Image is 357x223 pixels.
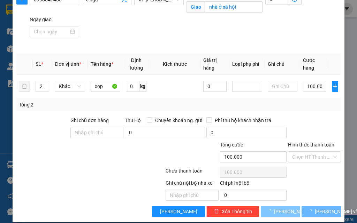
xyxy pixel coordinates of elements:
[222,208,252,215] span: Xóa Thông tin
[229,54,265,75] th: Loại phụ phí
[332,81,338,92] button: plus
[163,61,187,67] span: Kích thước
[19,101,139,109] div: Tổng: 2
[125,118,141,123] span: Thu Hộ
[152,206,205,217] button: [PERSON_NAME]
[303,57,315,71] span: Cước hàng
[203,57,217,71] span: Giá trị hàng
[91,61,113,67] span: Tên hàng
[36,61,41,67] span: SL
[205,1,262,13] input: Giao tận nơi
[30,17,52,22] label: Ngày giao
[139,81,146,92] span: kg
[206,206,259,217] button: deleteXóa Thông tin
[91,81,121,92] input: VD: Bàn, Ghế
[261,206,300,217] button: [PERSON_NAME]
[266,209,274,214] span: loading
[212,117,274,124] span: Phí thu hộ khách nhận trả
[59,81,81,91] span: Khác
[332,83,338,89] span: plus
[19,81,30,92] button: delete
[307,209,315,214] span: loading
[265,54,300,75] th: Ghi chú
[214,209,219,214] span: delete
[220,179,287,190] div: Chi phí nội bộ
[34,28,69,35] input: Ngày giao
[274,208,311,215] span: [PERSON_NAME]
[70,118,109,123] label: Ghi chú đơn hàng
[55,61,81,67] span: Đơn vị tính
[166,190,219,201] input: Nhập ghi chú
[160,208,197,215] span: [PERSON_NAME]
[220,142,243,148] span: Tổng cước
[203,81,227,92] input: 0
[130,57,143,71] span: Định lượng
[70,127,123,138] input: Ghi chú đơn hàng
[268,81,297,92] input: Ghi Chú
[288,142,334,148] label: Hình thức thanh toán
[166,179,219,190] div: Ghi chú nội bộ nhà xe
[302,206,341,217] button: [PERSON_NAME] và In
[187,1,205,13] span: Giao
[165,167,219,179] div: Chưa thanh toán
[152,117,205,124] span: Chuyển khoản ng. gửi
